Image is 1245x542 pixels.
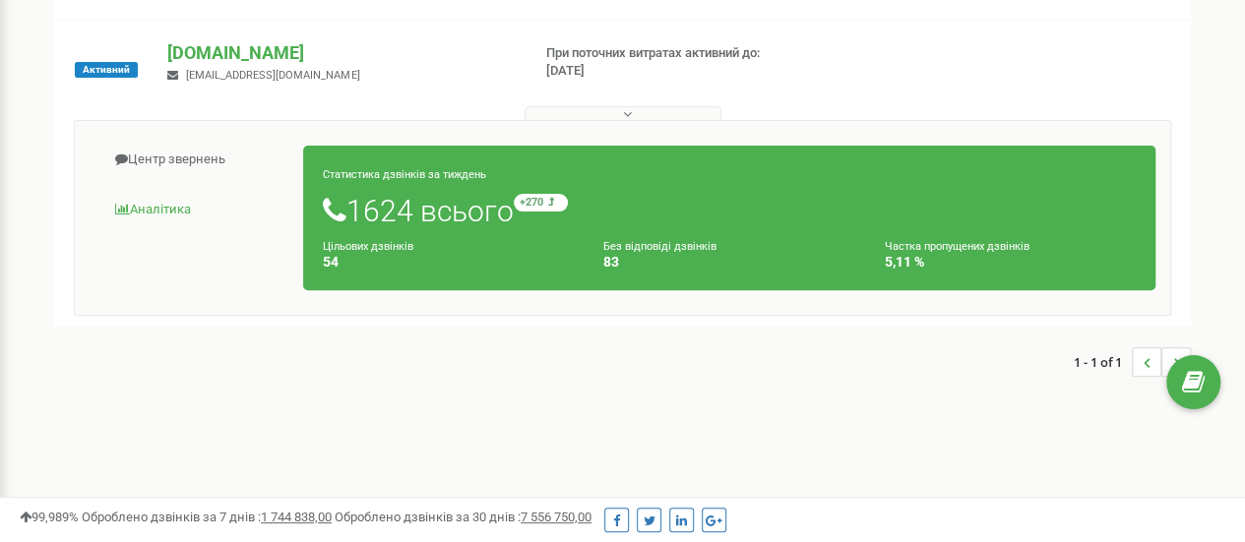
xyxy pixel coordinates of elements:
span: Оброблено дзвінків за 30 днів : [335,510,591,524]
span: Активний [75,62,138,78]
u: 7 556 750,00 [521,510,591,524]
h1: 1624 всього [323,194,1136,227]
span: 99,989% [20,510,79,524]
span: Оброблено дзвінків за 7 днів : [82,510,332,524]
small: Статистика дзвінків за тиждень [323,168,486,181]
small: Цільових дзвінків [323,240,413,253]
small: +270 [514,194,568,211]
small: Без відповіді дзвінків [603,240,716,253]
u: 1 744 838,00 [261,510,332,524]
span: [EMAIL_ADDRESS][DOMAIN_NAME] [186,69,359,82]
p: При поточних витратах активний до: [DATE] [546,44,798,81]
p: [DOMAIN_NAME] [167,40,514,66]
h4: 5,11 % [885,255,1136,270]
h4: 83 [603,255,854,270]
a: Центр звернень [90,136,304,184]
h4: 54 [323,255,574,270]
nav: ... [1074,328,1191,396]
small: Частка пропущених дзвінків [885,240,1029,253]
a: Аналiтика [90,186,304,234]
span: 1 - 1 of 1 [1074,347,1132,377]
